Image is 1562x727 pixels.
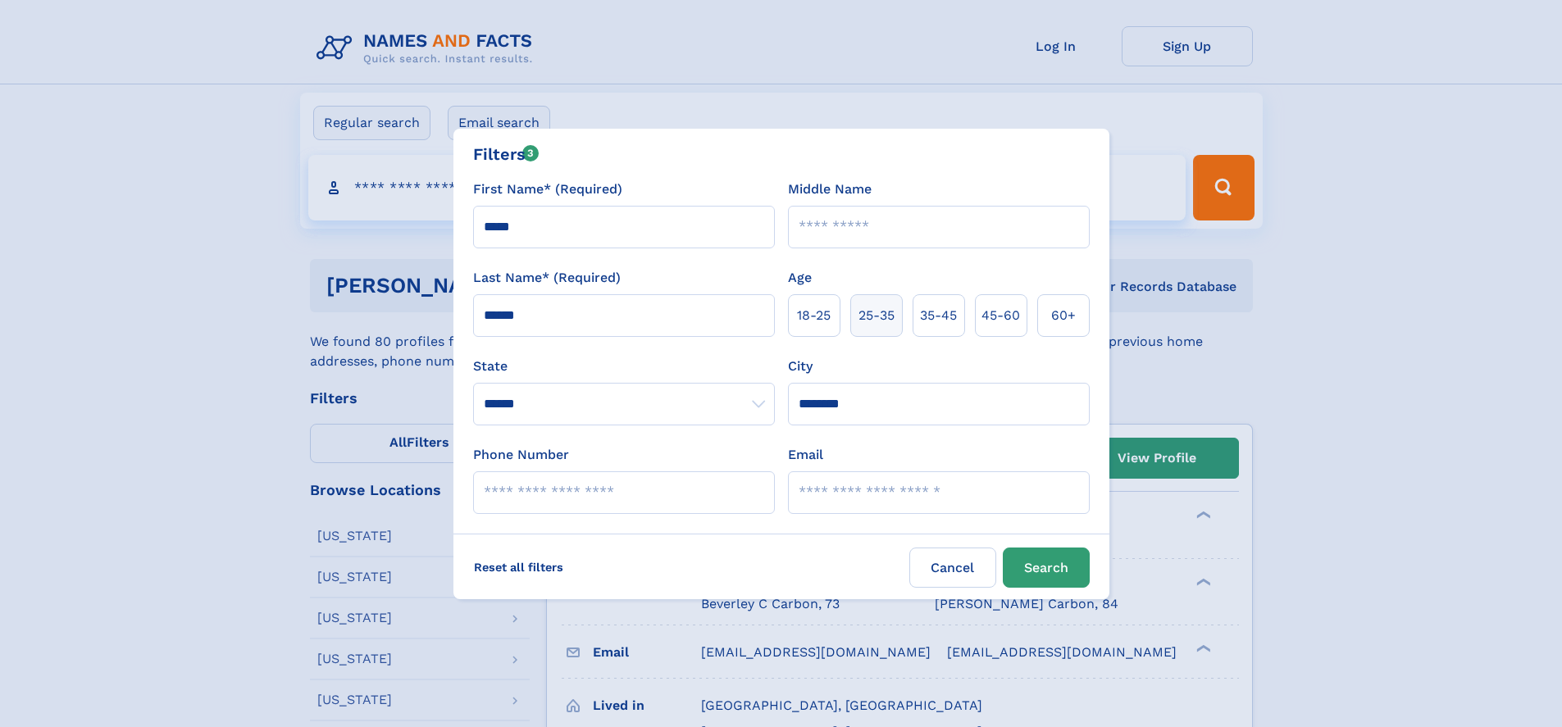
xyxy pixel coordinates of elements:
label: Reset all filters [463,548,574,587]
label: City [788,357,813,376]
span: 35‑45 [920,306,957,325]
label: First Name* (Required) [473,179,622,199]
button: Search [1003,548,1090,588]
label: Phone Number [473,445,569,465]
span: 45‑60 [981,306,1020,325]
span: 18‑25 [797,306,831,325]
label: Email [788,445,823,465]
label: Last Name* (Required) [473,268,621,288]
label: Middle Name [788,179,872,199]
label: Age [788,268,812,288]
span: 25‑35 [858,306,895,325]
label: Cancel [909,548,996,588]
div: Filters [473,142,540,166]
label: State [473,357,775,376]
span: 60+ [1051,306,1076,325]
